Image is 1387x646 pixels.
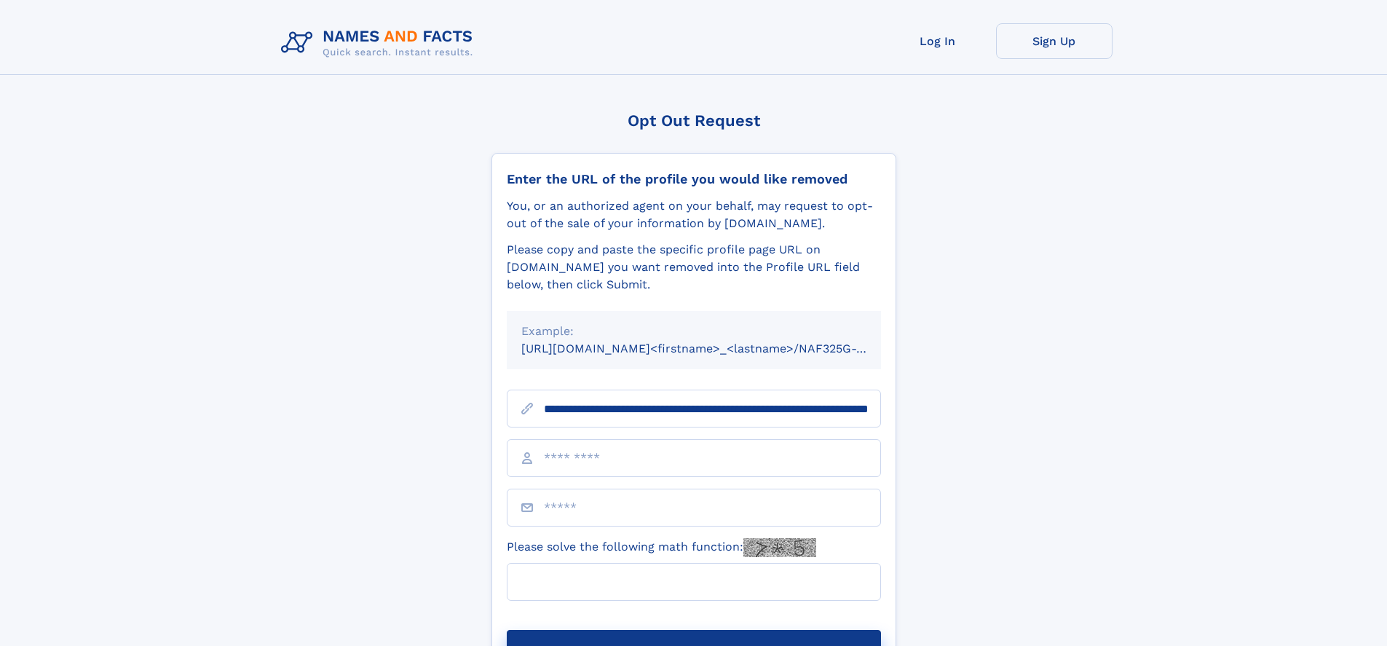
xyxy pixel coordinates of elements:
[996,23,1113,59] a: Sign Up
[491,111,896,130] div: Opt Out Request
[521,323,866,340] div: Example:
[507,241,881,294] div: Please copy and paste the specific profile page URL on [DOMAIN_NAME] you want removed into the Pr...
[880,23,996,59] a: Log In
[521,342,909,355] small: [URL][DOMAIN_NAME]<firstname>_<lastname>/NAF325G-xxxxxxxx
[275,23,485,63] img: Logo Names and Facts
[507,197,881,232] div: You, or an authorized agent on your behalf, may request to opt-out of the sale of your informatio...
[507,538,816,557] label: Please solve the following math function:
[507,171,881,187] div: Enter the URL of the profile you would like removed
